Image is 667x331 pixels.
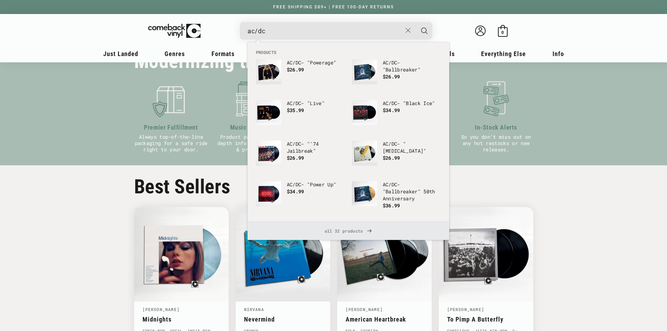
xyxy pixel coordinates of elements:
[211,50,235,57] span: Formats
[346,306,383,312] a: [PERSON_NAME]
[352,59,441,93] a: AC/DC - "Ballbreaker" AC/DC- "Ballbreaker" $26.99
[252,137,348,178] li: products: AC/DC - "'74 Jailbreak"
[256,140,281,166] img: AC/DC - "'74 Jailbreak"
[447,306,485,312] a: [PERSON_NAME]
[252,218,348,259] li: products: AC/DC - "Stiff Upper Lip"
[348,56,444,96] li: products: AC/DC - "Ballbreaker"
[240,22,432,40] div: Search
[103,50,138,57] span: Just Landed
[287,140,301,147] b: AC/DC
[459,123,533,132] h3: In-Stock Alerts
[447,316,525,323] a: To Pimp A Butterfly
[287,66,304,73] span: $26.99
[383,100,441,107] p: - "Black Ice"
[501,30,504,35] span: 0
[215,123,290,132] h3: Music Discovery
[352,181,441,215] a: AC/DC - "Ballbreaker" 50th Anniversary AC/DC- "Ballbreaker" 50th Anniversary $36.99
[459,134,533,153] p: So you don't miss out on any hot restocks or new releases.
[287,59,345,66] p: - "Powerage"
[383,181,441,202] p: - "Ballbreaker" 50th Anniversary
[553,50,564,57] span: Info
[256,181,281,206] img: AC/DC - "Power Up"
[383,73,400,80] span: $26.99
[383,107,400,113] span: $34.99
[383,154,400,161] span: $26.99
[383,202,400,209] span: $36.99
[383,181,397,188] b: AC/DC
[352,100,441,133] a: AC/DC - "Black Ice" AC/DC- "Black Ice" $34.99
[256,100,281,125] img: AC/DC - "Live"
[348,178,444,218] li: products: AC/DC - "Ballbreaker" 50th Anniversary
[287,181,345,188] p: - "Power Up"
[346,316,423,323] a: American Heartbreak
[348,137,444,178] li: products: AC/DC - "High Voltage"
[348,96,444,137] li: products: AC/DC - "Black Ice"
[248,42,449,221] div: Products
[383,100,397,106] b: AC/DC
[134,134,208,153] p: Always top-of-the-line packaging for a safe ride right to your door.
[244,306,264,312] a: Nirvana
[253,222,444,240] span: all 32 products
[416,22,433,40] button: Search
[287,181,301,188] b: AC/DC
[287,140,345,154] p: - "'74 Jailbreak"
[248,222,449,240] a: all 32 products
[252,178,348,218] li: products: AC/DC - "Power Up"
[402,23,415,38] button: Close
[248,221,449,240] div: View All
[252,56,348,96] li: products: AC/DC - "Powerage"
[352,100,377,125] img: AC/DC - "Black Ice"
[256,140,345,174] a: AC/DC - "'74 Jailbreak" AC/DC- "'74 Jailbreak" $26.99
[287,59,301,66] b: AC/DC
[165,50,185,57] span: Genres
[348,218,444,259] li: products: AC/DC - "Highway To Hell"
[252,49,444,56] li: Products
[215,134,290,153] p: Product pages with in-depth info on each title & pressing.
[134,123,208,132] h3: Premier Fulfillment
[252,96,348,137] li: products: AC/DC - "Live"
[244,316,322,323] a: Nevermind
[481,50,526,57] span: Everything Else
[134,53,443,70] h2: Modernizing the record store concept.
[256,59,345,93] a: AC/DC - "Powerage" AC/DC- "Powerage" $26.99
[143,316,220,323] a: Midnights
[383,59,397,66] b: AC/DC
[248,24,402,38] input: When autocomplete results are available use up and down arrows to review and enter to select
[143,306,180,312] a: [PERSON_NAME]
[256,59,281,84] img: AC/DC - "Powerage"
[256,100,345,133] a: AC/DC - "Live" AC/DC- "Live" $35.99
[383,140,397,147] b: AC/DC
[287,100,345,107] p: - "Live"
[287,188,304,195] span: $34.99
[134,175,533,198] h2: Best Sellers
[287,154,304,161] span: $26.99
[352,59,377,84] img: AC/DC - "Ballbreaker"
[383,59,441,73] p: - "Ballbreaker"
[287,100,301,106] b: AC/DC
[383,140,441,154] p: - "[MEDICAL_DATA]"
[287,107,304,113] span: $35.99
[352,140,377,166] img: AC/DC - "High Voltage"
[352,181,377,206] img: AC/DC - "Ballbreaker" 50th Anniversary
[352,140,441,174] a: AC/DC - "High Voltage" AC/DC- "[MEDICAL_DATA]" $26.99
[256,181,345,215] a: AC/DC - "Power Up" AC/DC- "Power Up" $34.99
[266,5,401,9] a: FREE SHIPPING $89+ | FREE 100-DAY RETURNS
